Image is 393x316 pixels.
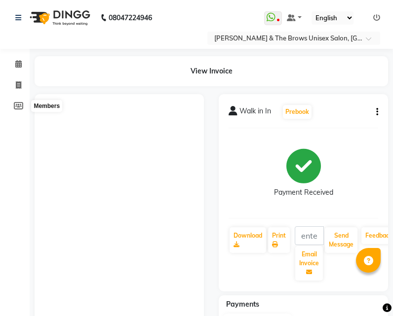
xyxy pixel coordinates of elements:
b: 08047224946 [109,4,152,32]
div: Payment Received [274,187,333,198]
button: Send Message [325,227,357,253]
button: Prebook [283,105,312,119]
span: Walk in In [239,106,271,120]
iframe: chat widget [352,277,383,306]
div: View Invoice [35,56,388,86]
div: Members [31,100,62,112]
a: Download [230,227,266,253]
input: enter email [295,226,324,245]
img: logo [25,4,93,32]
button: Email Invoice [295,246,323,281]
a: Print [268,227,290,253]
span: Payments [226,300,259,309]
